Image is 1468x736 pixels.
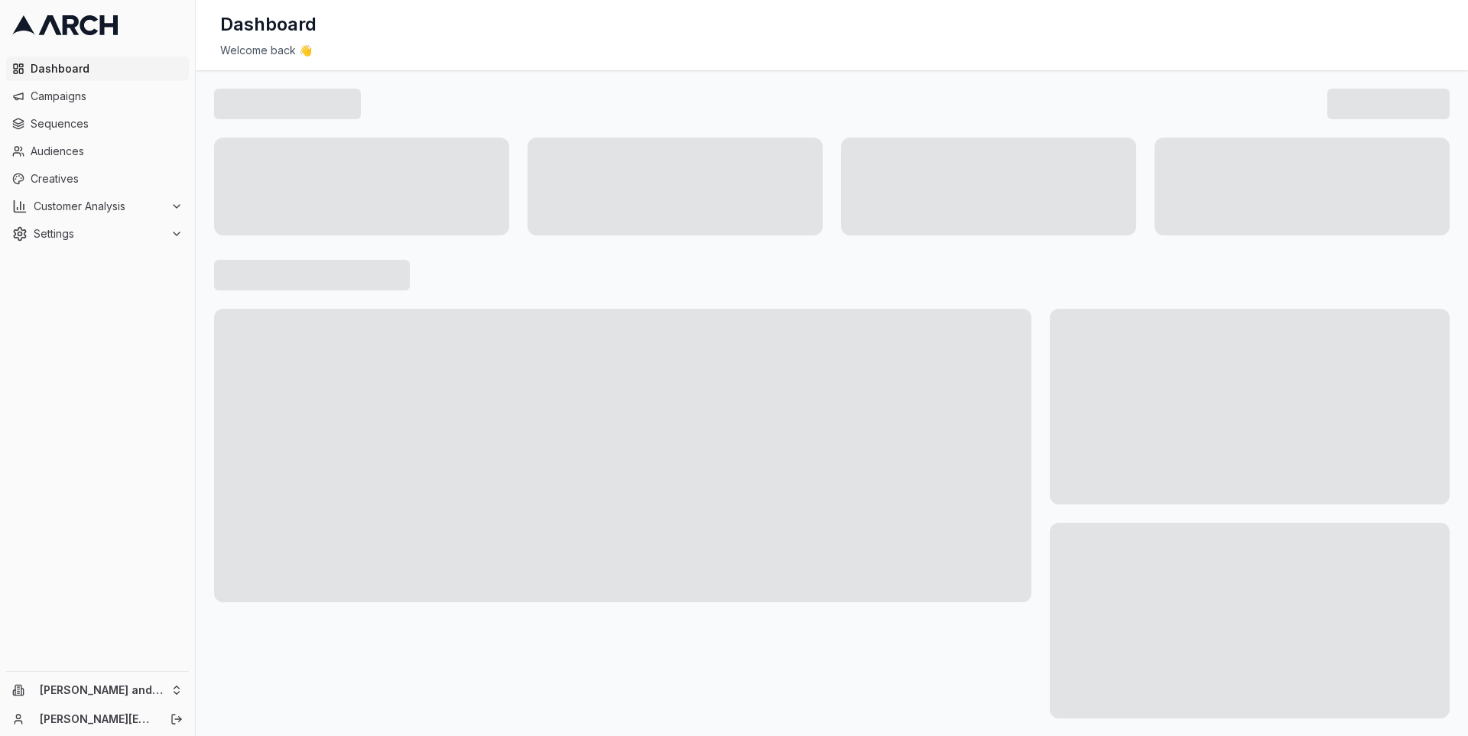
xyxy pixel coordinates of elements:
button: Log out [166,708,187,730]
button: [PERSON_NAME] and Sons [6,678,189,702]
div: Welcome back 👋 [220,43,1444,58]
span: Campaigns [31,89,183,104]
span: Creatives [31,171,183,186]
span: Settings [34,226,164,242]
span: [PERSON_NAME] and Sons [40,683,164,697]
span: Customer Analysis [34,199,164,214]
a: Dashboard [6,57,189,81]
a: Sequences [6,112,189,136]
span: Dashboard [31,61,183,76]
a: Campaigns [6,84,189,109]
button: Settings [6,222,189,246]
a: [PERSON_NAME][EMAIL_ADDRESS][DOMAIN_NAME] [40,712,154,727]
a: Creatives [6,167,189,191]
button: Customer Analysis [6,194,189,219]
span: Audiences [31,144,183,159]
h1: Dashboard [220,12,317,37]
span: Sequences [31,116,183,131]
a: Audiences [6,139,189,164]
